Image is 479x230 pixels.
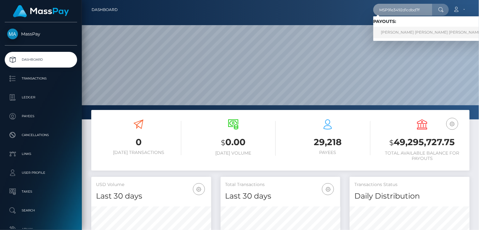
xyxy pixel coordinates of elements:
h5: USD Volume [96,182,206,188]
h6: [DATE] Volume [191,151,276,156]
a: Cancellations [5,127,77,143]
h4: Daily Distribution [354,191,465,202]
h5: Transactions Status [354,182,465,188]
a: Ledger [5,90,77,105]
a: Dashboard [92,3,118,16]
h6: [DATE] Transactions [96,150,181,155]
p: Transactions [7,74,75,83]
small: $ [221,138,225,147]
h5: Total Transactions [225,182,336,188]
h6: Total Available Balance for Payouts [380,151,465,161]
img: MassPay Logo [13,5,69,17]
a: Taxes [5,184,77,200]
p: Ledger [7,93,75,102]
p: Payees [7,112,75,121]
h3: 0 [96,136,181,148]
h3: 49,295,727.75 [380,136,465,149]
img: MassPay [7,29,18,39]
p: Links [7,149,75,159]
a: User Profile [5,165,77,181]
h4: Last 30 days [225,191,336,202]
small: $ [390,138,394,147]
a: Transactions [5,71,77,86]
p: Search [7,206,75,215]
p: Taxes [7,187,75,196]
p: User Profile [7,168,75,178]
a: Payees [5,108,77,124]
p: Dashboard [7,55,75,64]
p: Cancellations [7,130,75,140]
a: Search [5,203,77,218]
a: Dashboard [5,52,77,68]
span: MassPay [5,31,77,37]
h4: Last 30 days [96,191,206,202]
h3: 0.00 [191,136,276,149]
a: Links [5,146,77,162]
h6: Payees [285,150,370,155]
h3: 29,218 [285,136,370,148]
input: Search... [373,4,432,16]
